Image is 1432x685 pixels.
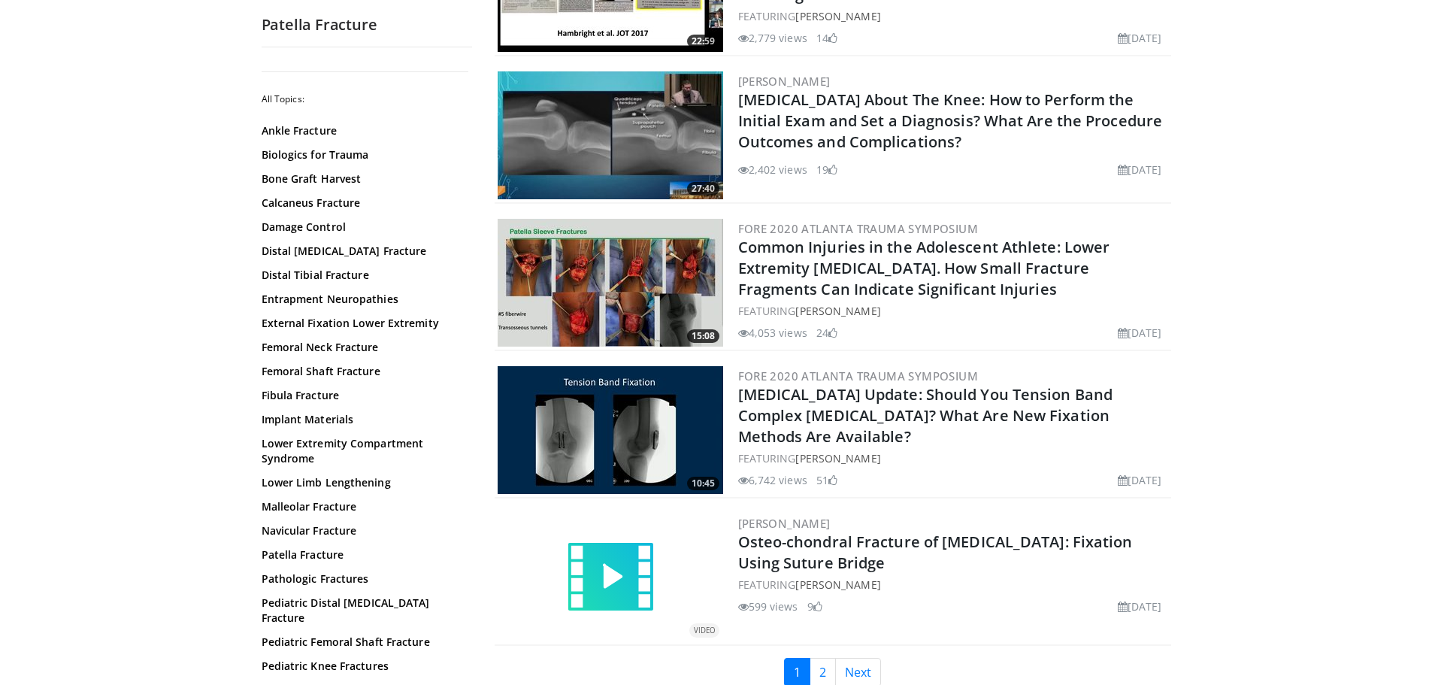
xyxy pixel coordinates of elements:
[262,547,465,562] a: Patella Fracture
[498,219,723,347] img: 7b1b4ae0-3a9d-4d3d-ac1e-ceeb9d713949.300x170_q85_crop-smart_upscale.jpg
[1118,599,1162,614] li: [DATE]
[498,71,723,199] a: 27:40
[738,237,1110,299] a: Common Injuries in the Adolescent Athlete: Lower Extremity [MEDICAL_DATA]. How Small Fracture Fra...
[687,182,719,195] span: 27:40
[738,303,1168,319] div: FEATURING
[795,451,880,465] a: [PERSON_NAME]
[262,596,465,626] a: Pediatric Distal [MEDICAL_DATA] Fracture
[498,366,723,494] a: 10:45
[1118,30,1162,46] li: [DATE]
[687,35,719,48] span: 22:59
[738,368,979,383] a: FORE 2020 Atlanta Trauma Symposium
[738,599,798,614] li: 599 views
[498,366,723,494] img: 56a543cb-3322-4fb9-8026-ab06c0089a06.300x170_q85_crop-smart_upscale.jpg
[262,523,465,538] a: Navicular Fracture
[262,499,465,514] a: Malleolar Fracture
[262,15,472,35] h2: Patella Fracture
[262,659,465,674] a: Pediatric Knee Fractures
[738,532,1133,573] a: Osteo-chondral Fracture of [MEDICAL_DATA]: Fixation Using Suture Bridge
[687,329,719,343] span: 15:08
[795,9,880,23] a: [PERSON_NAME]
[262,123,465,138] a: Ankle Fracture
[738,325,807,341] li: 4,053 views
[262,268,465,283] a: Distal Tibial Fracture
[795,304,880,318] a: [PERSON_NAME]
[262,171,465,186] a: Bone Graft Harvest
[738,162,807,177] li: 2,402 views
[738,221,979,236] a: FORE 2020 Atlanta Trauma Symposium
[738,74,831,89] a: [PERSON_NAME]
[262,388,465,403] a: Fibula Fracture
[738,450,1168,466] div: FEATURING
[738,384,1113,447] a: [MEDICAL_DATA] Update: Should You Tension Band Complex [MEDICAL_DATA]? What Are New Fixation Meth...
[262,436,465,466] a: Lower Extremity Compartment Syndrome
[795,577,880,592] a: [PERSON_NAME]
[694,626,715,635] small: VIDEO
[262,571,465,586] a: Pathologic Fractures
[1118,325,1162,341] li: [DATE]
[262,220,465,235] a: Damage Control
[262,316,465,331] a: External Fixation Lower Extremity
[1118,162,1162,177] li: [DATE]
[498,219,723,347] a: 15:08
[816,162,837,177] li: 19
[262,195,465,211] a: Calcaneus Fracture
[738,8,1168,24] div: FEATURING
[738,30,807,46] li: 2,779 views
[807,599,822,614] li: 9
[262,475,465,490] a: Lower Limb Lengthening
[262,244,465,259] a: Distal [MEDICAL_DATA] Fracture
[262,364,465,379] a: Femoral Shaft Fracture
[498,532,723,623] a: VIDEO
[738,472,807,488] li: 6,742 views
[262,93,468,105] h2: All Topics:
[262,147,465,162] a: Biologics for Trauma
[738,89,1163,152] a: [MEDICAL_DATA] About The Knee: How to Perform the Initial Exam and Set a Diagnosis? What Are the ...
[816,325,837,341] li: 24
[816,472,837,488] li: 51
[816,30,837,46] li: 14
[498,71,723,199] img: 9d5bd359-ef92-47e7-9921-f0cfd8f7f1d4.300x170_q85_crop-smart_upscale.jpg
[738,516,831,531] a: [PERSON_NAME]
[262,340,465,355] a: Femoral Neck Fracture
[1118,472,1162,488] li: [DATE]
[262,292,465,307] a: Entrapment Neuropathies
[565,532,655,623] img: video.svg
[738,577,1168,593] div: FEATURING
[262,412,465,427] a: Implant Materials
[687,477,719,490] span: 10:45
[262,635,465,650] a: Pediatric Femoral Shaft Fracture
